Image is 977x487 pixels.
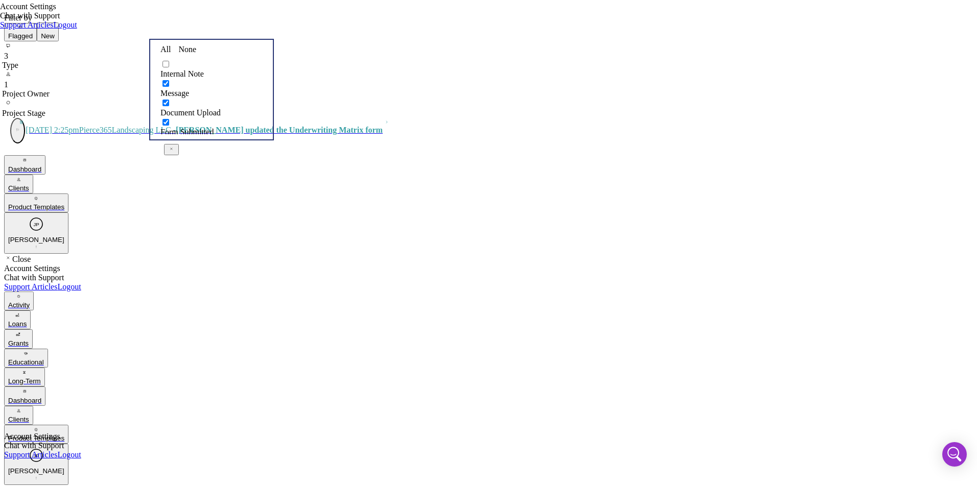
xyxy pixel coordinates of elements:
a: Logout [57,282,81,291]
div: Dashboard [8,397,41,404]
a: Product Templates [4,193,973,212]
button: JP[PERSON_NAME] [4,444,68,484]
div: New [41,32,55,40]
button: Product Templates [4,193,68,212]
div: Internal Note [160,69,263,79]
a: Product Templates [4,425,973,444]
div: Dashboard [8,165,41,173]
div: Account Settings [4,264,973,273]
a: Educational [4,349,973,368]
div: Grants [8,339,29,347]
div: 3 [4,52,965,61]
a: Logout [57,450,81,459]
button: Clients [4,175,33,193]
div: Clients [8,184,29,192]
div: 1 [4,80,965,89]
div: Flagged [8,32,33,40]
div: Activity [8,301,30,309]
button: Clients [4,406,33,425]
button: Flagged [4,23,37,41]
div: Long-Term [8,377,41,385]
button: Grants [4,329,33,348]
button: New [37,22,59,41]
a: Clients [4,175,973,193]
div: [PERSON_NAME] [8,467,64,475]
button: Educational [4,349,48,368]
text: JP [33,222,39,227]
div: Project Owner [2,89,965,99]
button: Product Templates [4,425,68,444]
a: Loans [4,310,973,329]
div: Close [4,254,973,264]
div: Educational [8,358,44,366]
a: Support Articles [4,450,57,459]
b: [PERSON_NAME] updated the Underwriting Matrix form [176,126,383,134]
a: [DATE] 2:25pmPierce365Landscaping LLC -[PERSON_NAME] updated the Underwriting Matrix form [17,118,391,143]
button: Long-Term [4,368,45,386]
div: Open Intercom Messenger [942,442,967,467]
div: Form Submitted [160,128,263,137]
button: Loans [4,310,31,329]
div: Clients [8,416,29,423]
button: Activity [4,291,34,310]
a: Dashboard [4,386,973,405]
div: Product Templates [8,203,64,211]
button: Dashboard [4,386,45,405]
button: Dashboard [4,155,45,174]
div: Message [160,89,263,98]
div: Account Settings [4,432,81,441]
div: All [160,45,171,54]
a: Grants [4,329,973,348]
a: Activity [4,291,973,310]
a: Long-Term [4,368,973,386]
div: None [178,45,196,54]
div: Chat with Support [4,441,81,450]
div: [DATE] 2:25pm Pierce365Landscaping LLC - [26,126,383,135]
div: Loans [8,320,27,328]
a: Logout [53,20,77,29]
a: Dashboard [4,155,973,174]
a: Support Articles [4,282,57,291]
div: Filter by [4,13,973,22]
button: JP[PERSON_NAME] [4,212,68,253]
a: Clients [4,406,973,425]
div: Type [2,61,965,70]
div: Project Stage [2,109,965,118]
div: Document Upload [160,108,263,117]
div: Chat with Support [4,273,973,282]
div: [PERSON_NAME] [8,236,64,243]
